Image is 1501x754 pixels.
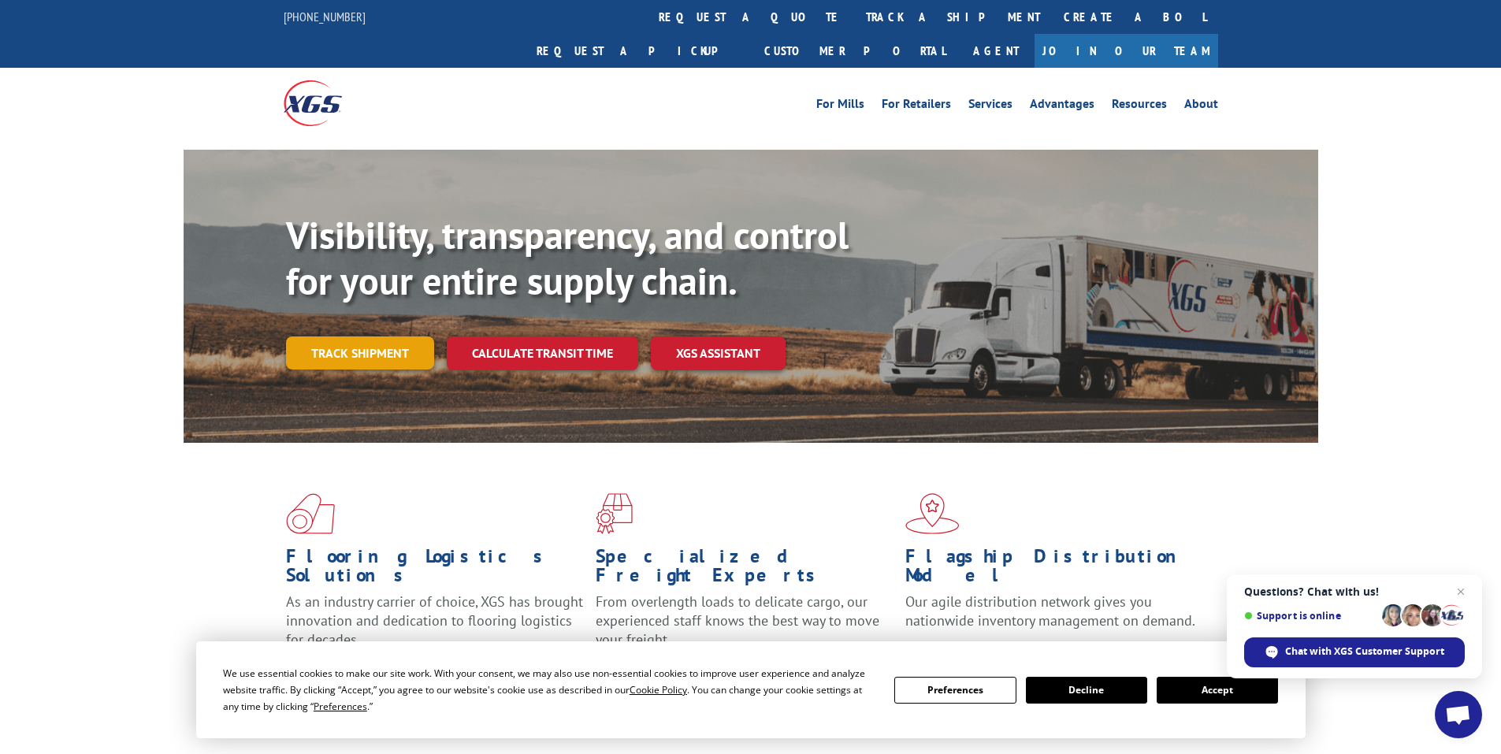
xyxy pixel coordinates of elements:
[284,9,366,24] a: [PHONE_NUMBER]
[223,665,875,715] div: We use essential cookies to make our site work. With your consent, we may also use non-essential ...
[816,98,864,115] a: For Mills
[957,34,1035,68] a: Agent
[905,547,1203,592] h1: Flagship Distribution Model
[525,34,752,68] a: Request a pickup
[286,336,434,370] a: Track shipment
[1244,585,1465,598] span: Questions? Chat with us!
[1112,98,1167,115] a: Resources
[752,34,957,68] a: Customer Portal
[596,592,894,663] p: From overlength loads to delicate cargo, our experienced staff knows the best way to move your fr...
[1030,98,1094,115] a: Advantages
[286,210,849,305] b: Visibility, transparency, and control for your entire supply chain.
[882,98,951,115] a: For Retailers
[447,336,638,370] a: Calculate transit time
[1285,644,1444,659] span: Chat with XGS Customer Support
[196,641,1306,738] div: Cookie Consent Prompt
[905,592,1195,630] span: Our agile distribution network gives you nationwide inventory management on demand.
[968,98,1012,115] a: Services
[1244,610,1377,622] span: Support is online
[651,336,786,370] a: XGS ASSISTANT
[596,547,894,592] h1: Specialized Freight Experts
[1435,691,1482,738] div: Open chat
[286,493,335,534] img: xgs-icon-total-supply-chain-intelligence-red
[1451,582,1470,601] span: Close chat
[905,493,960,534] img: xgs-icon-flagship-distribution-model-red
[1026,677,1147,704] button: Decline
[894,677,1016,704] button: Preferences
[630,683,687,696] span: Cookie Policy
[286,592,583,648] span: As an industry carrier of choice, XGS has brought innovation and dedication to flooring logistics...
[1157,677,1278,704] button: Accept
[314,700,367,713] span: Preferences
[1184,98,1218,115] a: About
[286,547,584,592] h1: Flooring Logistics Solutions
[1244,637,1465,667] div: Chat with XGS Customer Support
[1035,34,1218,68] a: Join Our Team
[596,493,633,534] img: xgs-icon-focused-on-flooring-red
